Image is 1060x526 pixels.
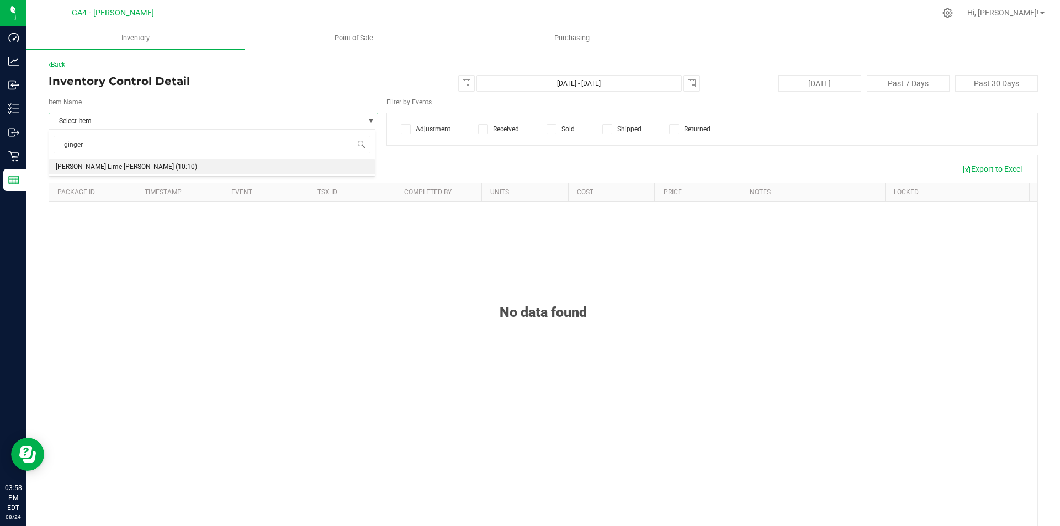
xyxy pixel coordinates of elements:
[5,483,22,513] p: 03:58 PM EDT
[8,56,19,67] inline-svg: Analytics
[577,188,593,196] a: Cost
[684,76,699,91] span: select
[602,124,642,134] label: Shipped
[955,160,1029,178] button: Export to Excel
[245,26,463,50] a: Point of Sale
[8,151,19,162] inline-svg: Retail
[490,188,509,196] a: Units
[8,127,19,138] inline-svg: Outbound
[463,26,681,50] a: Purchasing
[539,33,605,43] span: Purchasing
[955,75,1038,92] button: Past 30 Days
[49,277,1037,320] div: No data found
[967,8,1039,17] span: Hi, [PERSON_NAME]!
[8,174,19,185] inline-svg: Reports
[941,8,955,18] div: Manage settings
[8,32,19,43] inline-svg: Dashboard
[5,513,22,521] p: 08/24
[478,124,519,134] label: Received
[547,124,575,134] label: Sold
[49,75,378,87] h4: Inventory Control Detail
[401,124,451,134] label: Adjustment
[386,97,432,107] label: Filter by Events
[11,438,44,471] iframe: Resource center
[867,75,950,92] button: Past 7 Days
[107,33,165,43] span: Inventory
[72,8,154,18] span: GA4 - [PERSON_NAME]
[26,26,245,50] a: Inventory
[459,76,474,91] span: select
[49,113,364,129] span: Select Item
[669,124,711,134] label: Returned
[49,61,65,68] a: Back
[364,113,378,129] span: select
[8,79,19,91] inline-svg: Inbound
[664,188,682,196] a: Price
[320,33,388,43] span: Point of Sale
[8,103,19,114] inline-svg: Inventory
[49,97,82,107] label: Item Name
[404,188,452,196] a: Completed By
[778,75,861,92] button: [DATE]
[894,188,919,196] a: Locked
[750,188,771,196] a: Notes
